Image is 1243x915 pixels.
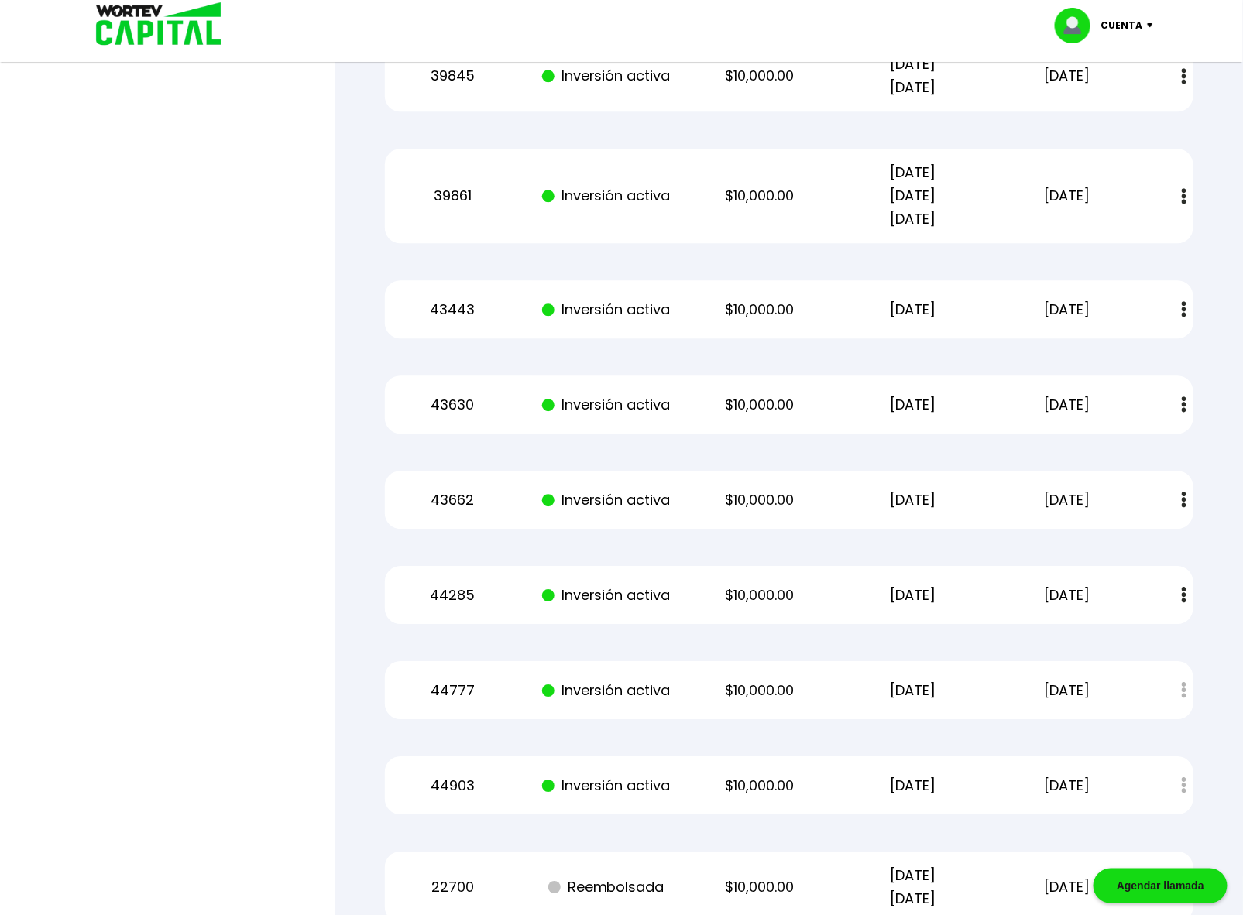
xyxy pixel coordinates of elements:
[849,774,978,797] p: [DATE]
[695,64,825,87] p: $10,000.00
[1002,393,1131,416] p: [DATE]
[1094,869,1228,903] div: Agendar llamada
[695,488,825,512] p: $10,000.00
[1002,876,1131,899] p: [DATE]
[695,876,825,899] p: $10,000.00
[849,298,978,321] p: [DATE]
[541,184,671,207] p: Inversión activa
[1002,774,1131,797] p: [DATE]
[849,584,978,607] p: [DATE]
[388,584,517,607] p: 44285
[695,184,825,207] p: $10,000.00
[541,679,671,702] p: Inversión activa
[695,774,825,797] p: $10,000.00
[1101,14,1143,37] p: Cuenta
[541,584,671,607] p: Inversión activa
[1002,64,1131,87] p: [DATE]
[849,488,978,512] p: [DATE]
[541,393,671,416] p: Inversión activa
[849,393,978,416] p: [DATE]
[695,298,825,321] p: $10,000.00
[388,393,517,416] p: 43630
[388,488,517,512] p: 43662
[541,298,671,321] p: Inversión activa
[1143,23,1164,28] img: icon-down
[541,876,671,899] p: Reembolsada
[541,64,671,87] p: Inversión activa
[388,298,517,321] p: 43443
[388,64,517,87] p: 39845
[388,876,517,899] p: 22700
[695,584,825,607] p: $10,000.00
[1002,584,1131,607] p: [DATE]
[541,488,671,512] p: Inversión activa
[1055,8,1101,43] img: profile-image
[388,679,517,702] p: 44777
[1002,298,1131,321] p: [DATE]
[1002,184,1131,207] p: [DATE]
[849,864,978,910] p: [DATE] [DATE]
[695,679,825,702] p: $10,000.00
[1002,679,1131,702] p: [DATE]
[849,53,978,99] p: [DATE] [DATE]
[849,679,978,702] p: [DATE]
[388,184,517,207] p: 39861
[388,774,517,797] p: 44903
[849,161,978,231] p: [DATE] [DATE] [DATE]
[1002,488,1131,512] p: [DATE]
[541,774,671,797] p: Inversión activa
[695,393,825,416] p: $10,000.00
